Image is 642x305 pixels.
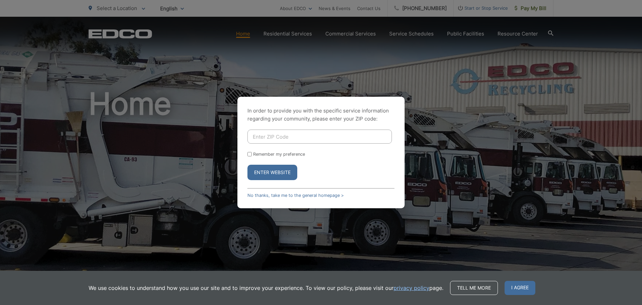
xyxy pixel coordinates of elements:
[247,130,392,144] input: Enter ZIP Code
[247,193,344,198] a: No thanks, take me to the general homepage >
[253,152,305,157] label: Remember my preference
[394,284,429,292] a: privacy policy
[247,165,297,180] button: Enter Website
[247,107,395,123] p: In order to provide you with the specific service information regarding your community, please en...
[89,284,443,292] p: We use cookies to understand how you use our site and to improve your experience. To view our pol...
[450,281,498,295] a: Tell me more
[505,281,535,295] span: I agree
